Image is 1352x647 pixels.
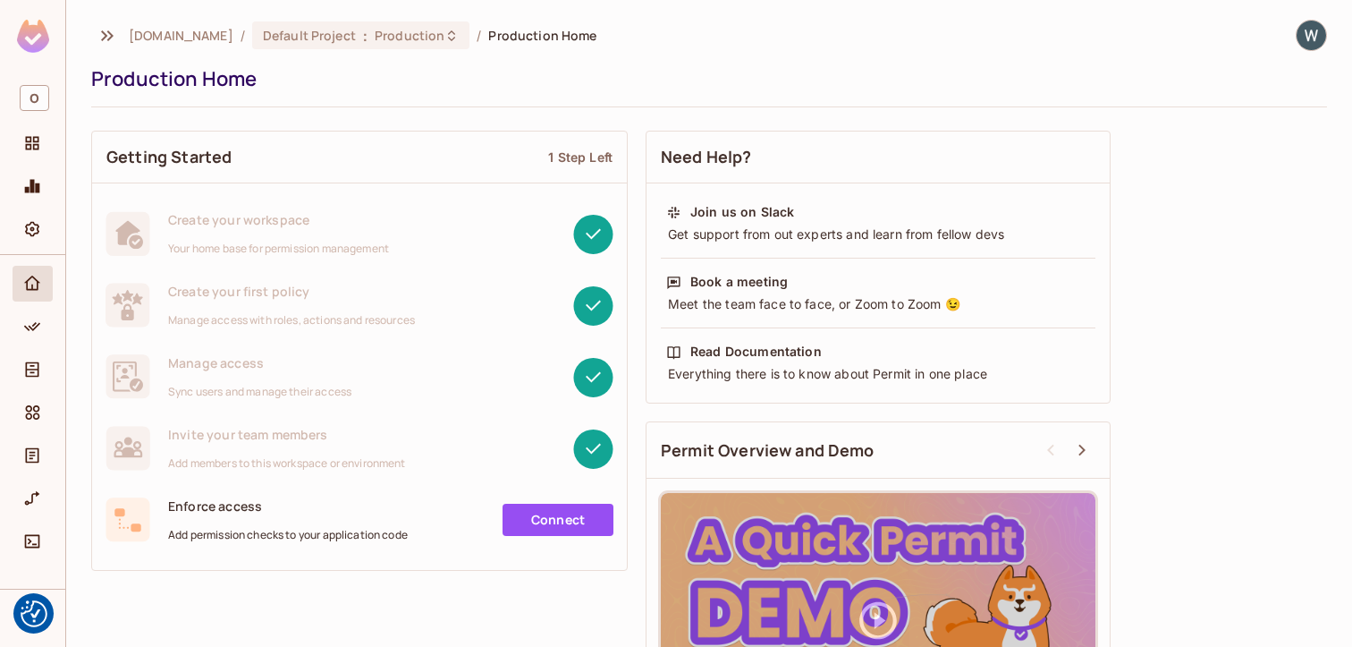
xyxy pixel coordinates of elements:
[168,283,415,300] span: Create your first policy
[488,27,596,44] span: Production Home
[21,600,47,627] img: Revisit consent button
[106,146,232,168] span: Getting Started
[1297,21,1326,50] img: Web Team
[91,65,1318,92] div: Production Home
[168,456,406,471] span: Add members to this workspace or environment
[129,27,233,44] span: the active workspace
[477,27,481,44] li: /
[168,211,389,228] span: Create your workspace
[375,27,444,44] span: Production
[168,354,351,371] span: Manage access
[362,29,368,43] span: :
[661,146,752,168] span: Need Help?
[263,27,356,44] span: Default Project
[13,600,53,636] div: Help & Updates
[13,266,53,302] div: Home
[13,78,53,118] div: Workspace: oxylabs.io
[13,481,53,516] div: URL Mapping
[13,211,53,247] div: Settings
[13,125,53,161] div: Projects
[168,426,406,443] span: Invite your team members
[690,343,822,361] div: Read Documentation
[503,504,613,536] a: Connect
[13,524,53,559] div: Connect
[168,498,408,515] span: Enforce access
[666,295,1090,313] div: Meet the team face to face, or Zoom to Zoom 😉
[690,273,788,291] div: Book a meeting
[241,27,245,44] li: /
[168,242,389,256] span: Your home base for permission management
[548,149,613,166] div: 1 Step Left
[20,85,49,111] span: O
[13,395,53,430] div: Elements
[168,528,408,542] span: Add permission checks to your application code
[168,313,415,328] span: Manage access with roles, actions and resources
[13,438,53,473] div: Audit Log
[21,600,47,627] button: Consent Preferences
[13,309,53,345] div: Policy
[661,439,875,462] span: Permit Overview and Demo
[13,352,53,387] div: Directory
[13,168,53,204] div: Monitoring
[168,385,351,399] span: Sync users and manage their access
[690,203,794,221] div: Join us on Slack
[17,20,49,53] img: SReyMgAAAABJRU5ErkJggg==
[666,226,1090,243] div: Get support from out experts and learn from fellow devs
[666,365,1090,383] div: Everything there is to know about Permit in one place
